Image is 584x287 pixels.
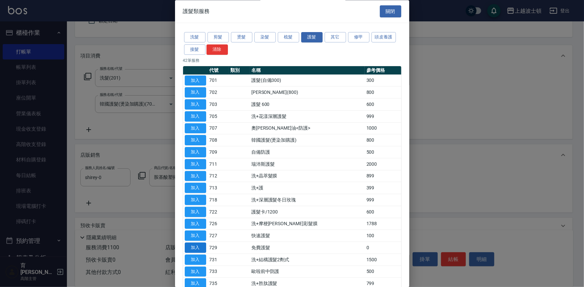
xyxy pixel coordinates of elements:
[325,32,346,43] button: 其它
[365,146,401,158] td: 500
[365,218,401,230] td: 1788
[185,267,206,277] button: 加入
[184,32,205,43] button: 洗髮
[278,32,299,43] button: 梳髮
[185,111,206,122] button: 加入
[365,75,401,87] td: 300
[250,218,365,230] td: 洗+摩梗[PERSON_NAME]彩髮膜
[365,194,401,206] td: 999
[380,5,401,18] button: 關閉
[365,134,401,146] td: 800
[185,88,206,98] button: 加入
[365,170,401,182] td: 899
[231,32,252,43] button: 燙髮
[208,146,229,158] td: 709
[365,158,401,170] td: 2000
[250,111,365,123] td: 洗+花漾深層護髮
[250,266,365,278] td: 歐啦前中防護
[250,75,365,87] td: 護髮(自備300)
[250,123,365,135] td: 奧[PERSON_NAME]油<防護>
[208,111,229,123] td: 705
[185,231,206,241] button: 加入
[208,99,229,111] td: 703
[365,123,401,135] td: 1000
[250,87,365,99] td: [PERSON_NAME](800)
[348,32,369,43] button: 修甲
[229,66,250,75] th: 類別
[208,230,229,242] td: 727
[185,159,206,169] button: 加入
[365,254,401,266] td: 1500
[185,219,206,229] button: 加入
[365,242,401,254] td: 0
[185,135,206,146] button: 加入
[208,206,229,218] td: 722
[185,123,206,134] button: 加入
[208,75,229,87] td: 701
[207,32,229,43] button: 剪髮
[185,147,206,158] button: 加入
[208,87,229,99] td: 702
[183,8,210,15] span: 護髮類服務
[365,206,401,218] td: 600
[185,100,206,110] button: 加入
[208,254,229,266] td: 731
[365,99,401,111] td: 600
[185,207,206,217] button: 加入
[185,195,206,205] button: 加入
[250,230,365,242] td: 快速護髮
[250,66,365,75] th: 名稱
[250,146,365,158] td: 自備防護
[365,87,401,99] td: 800
[301,32,323,43] button: 護髮
[254,32,276,43] button: 染髮
[365,66,401,75] th: 參考價格
[208,194,229,206] td: 718
[371,32,396,43] button: 頭皮養護
[365,111,401,123] td: 999
[208,242,229,254] td: 729
[208,66,229,75] th: 代號
[208,123,229,135] td: 707
[365,182,401,194] td: 399
[208,158,229,170] td: 711
[208,182,229,194] td: 713
[250,254,365,266] td: 洗+結構護髮2劑式
[208,218,229,230] td: 726
[183,57,401,63] p: 42 筆服務
[185,255,206,265] button: 加入
[185,243,206,253] button: 加入
[208,134,229,146] td: 708
[250,170,365,182] td: 洗+晶萃髮膜
[208,170,229,182] td: 712
[250,182,365,194] td: 洗+護
[250,158,365,170] td: 瑞沛斯護髮
[250,242,365,254] td: 免費護髮
[250,99,365,111] td: 護髮 600
[365,266,401,278] td: 500
[365,230,401,242] td: 100
[208,266,229,278] td: 733
[250,134,365,146] td: 韓國護髮(燙染加購護)
[250,206,365,218] td: 護髮卡/1200
[185,76,206,86] button: 加入
[206,44,228,55] button: 清除
[185,183,206,193] button: 加入
[185,171,206,181] button: 加入
[184,44,205,55] button: 接髮
[250,194,365,206] td: 洗+深層護髮冬日玫瑰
